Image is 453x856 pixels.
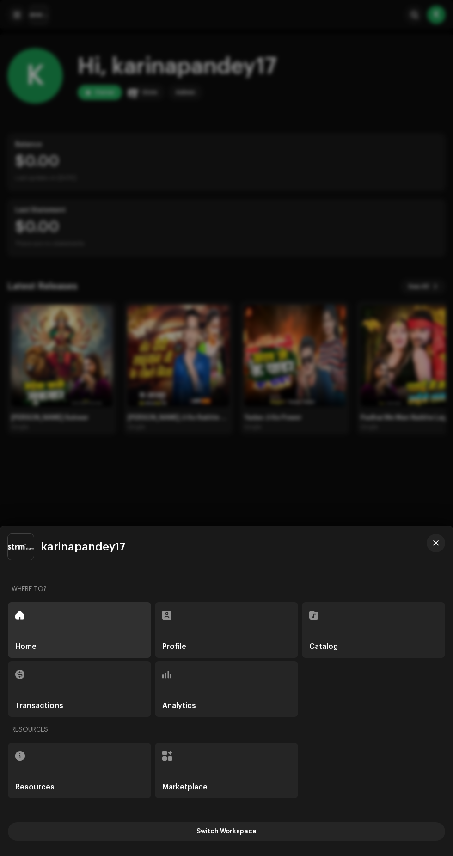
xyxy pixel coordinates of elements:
h5: Profile [162,643,186,650]
button: Switch Workspace [8,822,445,841]
h5: Analytics [162,702,196,709]
re-a-nav-header: Resources [8,719,445,741]
re-a-nav-header: Where to? [8,578,445,600]
h5: Transactions [15,702,63,709]
img: 408b884b-546b-4518-8448-1008f9c76b02 [8,534,34,560]
h5: Marketplace [162,783,208,791]
span: Switch Workspace [196,822,257,841]
h5: Home [15,643,37,650]
h5: Catalog [309,643,338,650]
h5: Resources [15,783,55,791]
span: karinapandey17 [41,541,126,552]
